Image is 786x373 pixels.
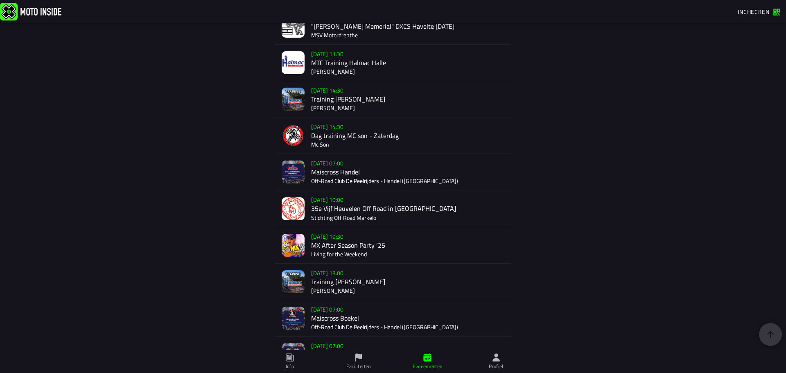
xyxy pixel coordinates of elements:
[282,343,305,366] img: event-image
[275,154,511,190] a: event-image[DATE] 07:00Maiscross HandelOff-Road Club De Peelrijders - Handel ([GEOGRAPHIC_DATA])
[282,197,305,220] img: event-image
[275,227,511,264] a: event-image[DATE] 19:30MX After Season Party ‘25Living for the Weekend
[275,300,511,337] a: event-image[DATE] 07:00Maiscross BoekelOff-Road Club De Peelrijders - Handel ([GEOGRAPHIC_DATA])
[282,307,305,330] img: event-image
[282,234,305,257] img: event-image
[275,8,511,45] a: event-image[DATE] 09:00"[PERSON_NAME] Memorial" DXCS Havelte [DATE]MSV Motordrenthe
[489,363,504,370] ion-label: Profiel
[282,51,305,74] img: event-image
[282,15,305,38] img: event-image
[346,363,370,370] ion-label: Faciliteiten
[282,124,305,147] img: event-image
[734,5,784,18] a: Inchecken
[286,363,294,370] ion-label: Info
[275,118,511,154] a: event-image[DATE] 14:30Dag training MC son - ZaterdagMc Son
[275,45,511,81] a: event-image[DATE] 11:30MTC Training Halmac Halle[PERSON_NAME]
[275,264,511,300] a: event-image[DATE] 13:00Training [PERSON_NAME][PERSON_NAME]
[738,7,770,16] span: Inchecken
[275,337,511,373] a: event-image[DATE] 07:00Maiscross VolkelOff-Road Club De Peelrijders - Handel ([GEOGRAPHIC_DATA])
[275,81,511,118] a: event-image[DATE] 14:30Training [PERSON_NAME][PERSON_NAME]
[282,88,305,111] img: event-image
[282,270,305,293] img: event-image
[413,363,443,370] ion-label: Evenementen
[282,161,305,183] img: event-image
[275,190,511,227] a: event-image[DATE] 10:0035e Vijf Heuvelen Off Road in [GEOGRAPHIC_DATA]Stichting Off Road Markelo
